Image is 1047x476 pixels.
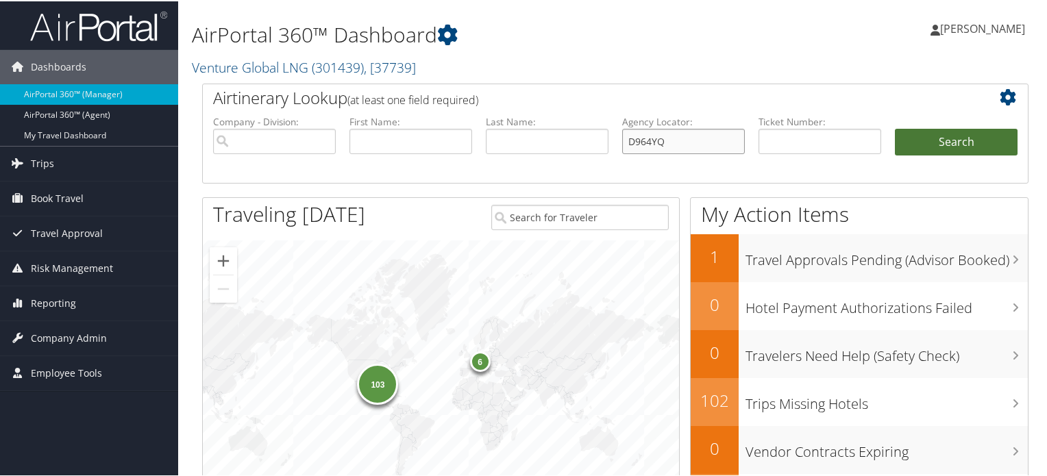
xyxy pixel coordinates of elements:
span: , [ 37739 ] [364,57,416,75]
h2: Airtinerary Lookup [213,85,949,108]
h1: Traveling [DATE] [213,199,365,227]
input: Search for Traveler [491,203,669,229]
h3: Hotel Payment Authorizations Failed [746,290,1028,316]
h3: Travel Approvals Pending (Advisor Booked) [746,242,1028,268]
span: [PERSON_NAME] [940,20,1025,35]
span: Employee Tools [31,355,102,389]
a: 0Travelers Need Help (Safety Check) [691,329,1028,377]
label: First Name: [349,114,472,127]
label: Ticket Number: [759,114,881,127]
a: Venture Global LNG [192,57,416,75]
a: 0Hotel Payment Authorizations Failed [691,281,1028,329]
h3: Travelers Need Help (Safety Check) [746,338,1028,364]
button: Search [895,127,1018,155]
h2: 0 [691,292,739,315]
div: 6 [469,349,490,370]
label: Last Name: [486,114,608,127]
h2: 0 [691,436,739,459]
span: Risk Management [31,250,113,284]
button: Zoom out [210,274,237,301]
a: 0Vendor Contracts Expiring [691,425,1028,473]
label: Agency Locator: [622,114,745,127]
span: Trips [31,145,54,179]
span: Book Travel [31,180,84,214]
label: Company - Division: [213,114,336,127]
h2: 1 [691,244,739,267]
a: 102Trips Missing Hotels [691,377,1028,425]
a: 1Travel Approvals Pending (Advisor Booked) [691,233,1028,281]
h2: 102 [691,388,739,411]
span: Reporting [31,285,76,319]
a: [PERSON_NAME] [931,7,1039,48]
h3: Trips Missing Hotels [746,386,1028,412]
h1: My Action Items [691,199,1028,227]
span: Travel Approval [31,215,103,249]
span: ( 301439 ) [312,57,364,75]
span: Company Admin [31,320,107,354]
span: (at least one field required) [347,91,478,106]
img: airportal-logo.png [30,9,167,41]
div: 103 [357,362,398,403]
button: Zoom in [210,246,237,273]
h3: Vendor Contracts Expiring [746,434,1028,460]
span: Dashboards [31,49,86,83]
h1: AirPortal 360™ Dashboard [192,19,756,48]
h2: 0 [691,340,739,363]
